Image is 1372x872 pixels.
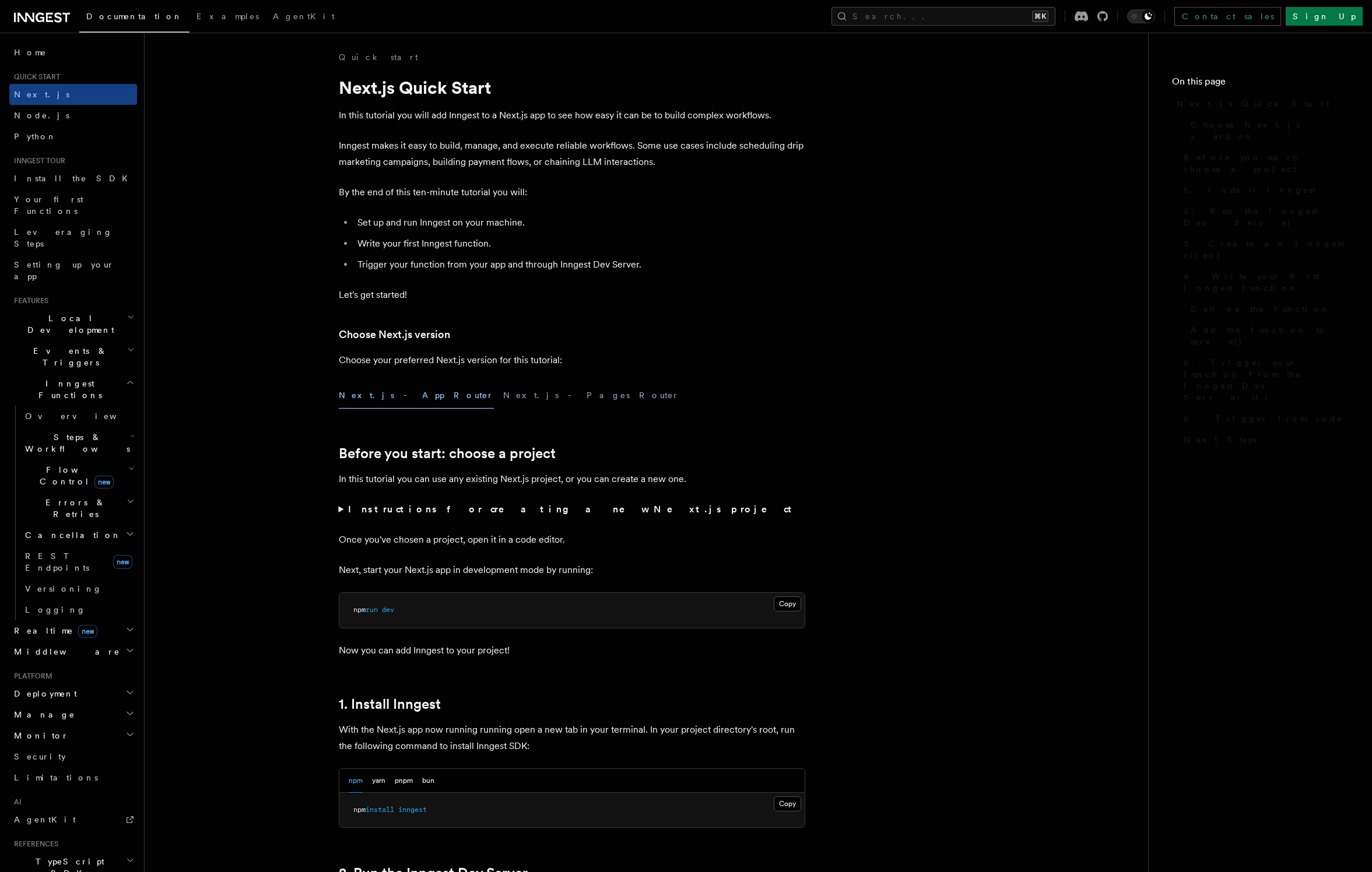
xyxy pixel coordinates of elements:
[9,746,137,767] a: Security
[9,797,22,807] span: AI
[9,105,137,126] a: Node.js
[14,752,66,761] span: Security
[1186,298,1349,319] a: Define the function
[1179,201,1349,233] a: 2. Run the Inngest Dev Server
[1184,413,1343,424] span: 6. Trigger from code
[14,773,98,782] span: Limitations
[354,256,805,273] li: Trigger your function from your app and through Inngest Dev Server.
[422,769,434,793] button: bun
[354,235,805,252] li: Write your first Inngest function.
[9,254,137,287] a: Setting up your app
[339,382,494,409] button: Next.js - App Router
[14,174,135,183] span: Install the SDK
[339,77,805,98] h1: Next.js Quick Start
[339,287,805,303] p: Let's get started!
[353,806,366,814] span: npm
[339,562,805,578] p: Next, start your Next.js app in development mode by running:
[9,688,77,699] span: Deployment
[774,796,801,811] button: Copy
[398,806,427,814] span: inngest
[9,308,137,340] button: Local Development
[86,12,183,21] span: Documentation
[339,471,805,487] p: In this tutorial you can use any existing Next.js project, or you can create a new one.
[20,529,121,541] span: Cancellation
[1179,266,1349,298] a: 4. Write your first Inngest function
[14,111,69,120] span: Node.js
[14,227,113,248] span: Leveraging Steps
[9,809,137,830] a: AgentKit
[9,767,137,788] a: Limitations
[9,378,126,401] span: Inngest Functions
[395,769,413,793] button: pnpm
[20,497,127,520] span: Errors & Retries
[25,412,145,421] span: Overview
[353,606,366,614] span: npm
[14,47,47,58] span: Home
[9,373,137,406] button: Inngest Functions
[339,107,805,124] p: In this tutorial you will add Inngest to a Next.js app to see how easy it can be to build complex...
[9,641,137,662] button: Middleware
[25,551,89,572] span: REST Endpoints
[9,168,137,189] a: Install the SDK
[1191,119,1349,142] span: Choose Next.js version
[339,184,805,201] p: By the end of this ten-minute tutorial you will:
[1184,238,1349,261] span: 3. Create an Inngest client
[339,642,805,659] p: Now you can add Inngest to your project!
[339,51,418,63] a: Quick start
[266,3,342,31] a: AgentKit
[1191,324,1349,347] span: Add the function to serve()
[20,464,128,487] span: Flow Control
[339,326,450,343] a: Choose Next.js version
[1179,147,1349,180] a: Before you start: choose a project
[774,596,801,611] button: Copy
[9,671,52,681] span: Platform
[20,427,137,459] button: Steps & Workflows
[9,156,65,166] span: Inngest tour
[1172,75,1349,93] h4: On this page
[9,625,97,637] span: Realtime
[196,12,259,21] span: Examples
[1179,352,1349,408] a: 5. Trigger your function from the Inngest Dev Server UI
[1177,98,1329,110] span: Next.js Quick Start
[354,215,805,231] li: Set up and run Inngest on your machine.
[348,504,796,515] strong: Instructions for creating a new Next.js project
[9,704,137,725] button: Manage
[1172,93,1349,114] a: Next.js Quick Start
[9,72,60,82] span: Quick start
[1184,434,1257,445] span: Next Steps
[503,382,679,409] button: Next.js - Pages Router
[1191,303,1330,315] span: Define the function
[14,132,57,141] span: Python
[9,620,137,641] button: Realtimenew
[20,459,137,492] button: Flow Controlnew
[339,722,805,754] p: With the Next.js app now running running open a new tab in your terminal. In your project directo...
[273,12,335,21] span: AgentKit
[1179,429,1349,450] a: Next Steps
[1179,408,1349,429] a: 6. Trigger from code
[366,606,378,614] span: run
[190,3,266,31] a: Examples
[9,683,137,704] button: Deployment
[113,555,132,569] span: new
[1184,270,1349,294] span: 4. Write your first Inngest function
[1186,319,1349,352] a: Add the function to serve()
[9,221,137,254] a: Leveraging Steps
[79,3,190,33] a: Documentation
[831,7,1055,26] button: Search...⌘K
[9,312,127,336] span: Local Development
[25,605,86,614] span: Logging
[339,501,805,518] summary: Instructions for creating a new Next.js project
[1174,7,1281,26] a: Contact sales
[9,406,137,620] div: Inngest Functions
[9,839,58,849] span: References
[339,445,556,462] a: Before you start: choose a project
[339,696,441,712] a: 1. Install Inngest
[20,406,137,427] a: Overview
[25,584,102,593] span: Versioning
[339,138,805,170] p: Inngest makes it easy to build, manage, and execute reliable workflows. Some use cases include sc...
[20,578,137,599] a: Versioning
[9,646,120,657] span: Middleware
[9,42,137,63] a: Home
[9,730,69,741] span: Monitor
[1032,10,1048,22] kbd: ⌘K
